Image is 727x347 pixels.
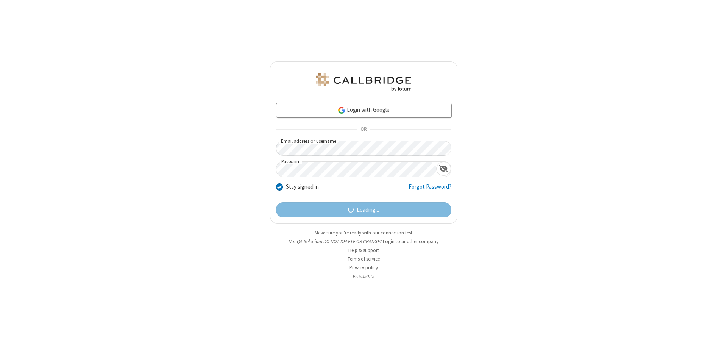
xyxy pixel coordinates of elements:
span: OR [357,124,370,135]
li: v2.6.350.15 [270,273,457,280]
button: Loading... [276,202,451,217]
label: Stay signed in [286,183,319,191]
a: Help & support [348,247,379,253]
a: Forgot Password? [409,183,451,197]
div: Show password [436,162,451,176]
a: Privacy policy [349,264,378,271]
a: Make sure you're ready with our connection test [315,230,412,236]
li: Not QA Selenium DO NOT DELETE OR CHANGE? [270,238,457,245]
a: Login with Google [276,103,451,118]
img: QA Selenium DO NOT DELETE OR CHANGE [314,73,413,91]
input: Password [276,162,436,177]
span: Loading... [357,206,379,214]
button: Login to another company [383,238,438,245]
iframe: Chat [708,327,721,342]
a: Terms of service [348,256,380,262]
input: Email address or username [276,141,451,156]
img: google-icon.png [337,106,346,114]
